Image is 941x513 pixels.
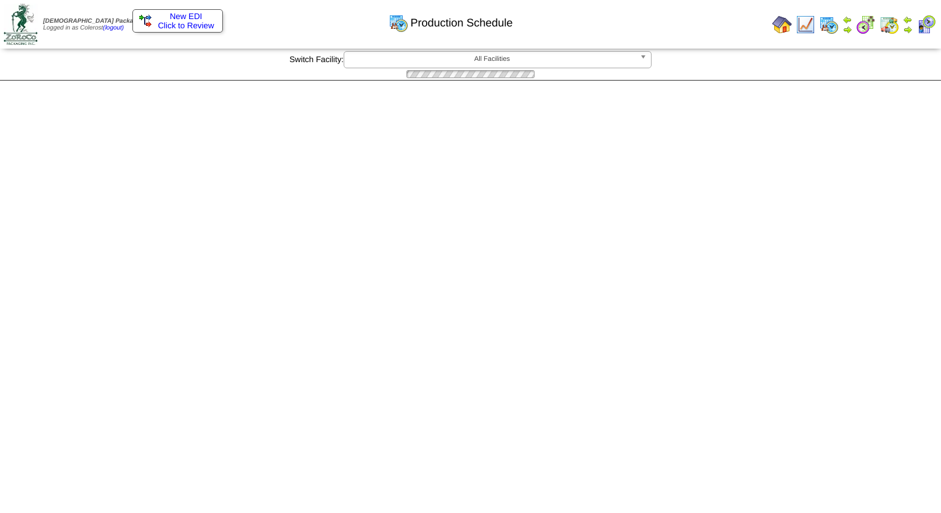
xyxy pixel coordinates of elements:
[43,18,146,31] span: Logged in as Colerost
[403,68,538,80] img: loading
[410,17,512,30] span: Production Schedule
[139,15,151,27] img: ediSmall.gif
[842,25,852,34] img: arrowright.gif
[170,12,203,21] span: New EDI
[796,15,815,34] img: line_graph.gif
[349,52,635,66] span: All Facilities
[139,21,216,30] span: Click to Review
[903,15,913,25] img: arrowleft.gif
[4,4,38,45] img: zoroco-logo-small.webp
[916,15,936,34] img: calendarcustomer.gif
[772,15,792,34] img: home.gif
[819,15,839,34] img: calendarprod.gif
[879,15,899,34] img: calendarinout.gif
[103,25,124,31] a: (logout)
[842,15,852,25] img: arrowleft.gif
[389,13,408,33] img: calendarprod.gif
[903,25,913,34] img: arrowright.gif
[43,18,146,25] span: [DEMOGRAPHIC_DATA] Packaging
[856,15,876,34] img: calendarblend.gif
[139,12,216,30] a: New EDI Click to Review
